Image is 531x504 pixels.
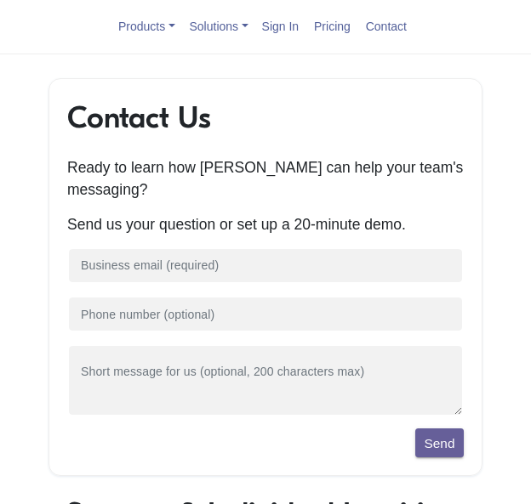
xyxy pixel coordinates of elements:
p: Ready to learn how [PERSON_NAME] can help your team's messaging? [67,156,464,201]
a: Pricing [308,14,357,39]
a: Contact [360,14,413,39]
a: Solutions [190,20,248,33]
button: Send [415,428,464,457]
input: Business email (required) [67,247,464,284]
a: Products [118,20,175,33]
h1: Contact Us [67,100,464,136]
a: Sign In [256,14,305,39]
input: Phone number (optional) [67,296,464,332]
p: Send us your question or set up a 20-minute demo. [67,213,464,235]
